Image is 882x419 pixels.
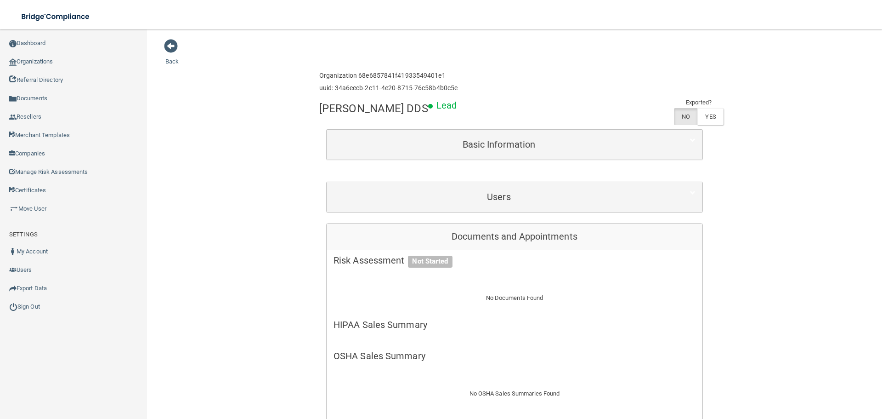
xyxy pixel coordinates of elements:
[674,97,724,108] td: Exported?
[334,187,695,207] a: Users
[9,58,17,66] img: organization-icon.f8decf85.png
[9,303,17,311] img: ic_power_dark.7ecde6b1.png
[9,40,17,47] img: ic_dashboard_dark.d01f4a41.png
[165,47,179,65] a: Back
[697,108,723,125] label: YES
[408,256,452,268] span: Not Started
[334,255,695,265] h5: Risk Assessment
[334,192,664,202] h5: Users
[9,285,17,292] img: icon-export.b9366987.png
[9,114,17,121] img: ic_reseller.de258add.png
[334,351,695,361] h5: OSHA Sales Summary
[327,377,702,410] div: No OSHA Sales Summaries Found
[674,108,697,125] label: NO
[334,139,664,149] h5: Basic Information
[319,85,458,92] h6: uuid: 34a6eecb-2c11-4e20-8715-76c58b4b0c5e
[327,224,702,250] div: Documents and Appointments
[9,229,38,240] label: SETTINGS
[14,7,98,26] img: bridge_compliance_login_screen.278c3ca4.svg
[327,281,702,315] div: No Documents Found
[436,97,457,114] p: Lead
[9,248,17,255] img: ic_user_dark.df1a06c3.png
[9,95,17,103] img: icon-documents.8dae5593.png
[9,204,18,213] img: briefcase.64adab9b.png
[9,266,17,274] img: icon-users.e205127d.png
[319,72,458,79] h6: Organization 68e6857841f41933549401e1
[319,103,428,115] h4: [PERSON_NAME] DDS
[334,134,695,155] a: Basic Information
[334,320,695,330] h5: HIPAA Sales Summary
